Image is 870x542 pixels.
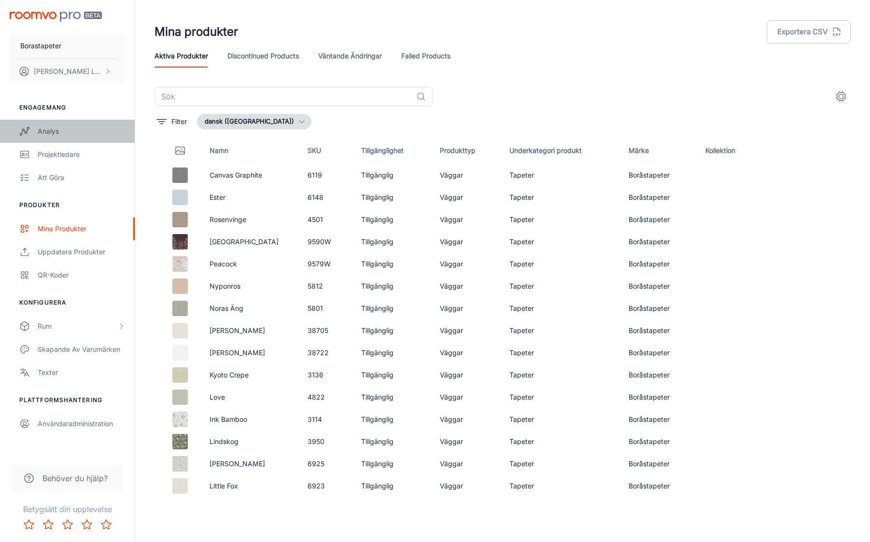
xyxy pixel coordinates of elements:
[174,145,186,156] svg: Thumbnail
[621,320,698,342] td: Boråstapeter
[502,431,621,453] td: Tapeter
[300,231,353,253] td: 9590W
[10,59,125,84] button: [PERSON_NAME] Luiga
[621,208,698,231] td: Boråstapeter
[353,137,432,164] th: Tillgänglighet
[432,453,502,475] td: Väggar
[502,320,621,342] td: Tapeter
[432,275,502,297] td: Väggar
[502,137,621,164] th: Underkategori produkt
[621,475,698,497] td: Boråstapeter
[353,408,432,431] td: Tillgänglig
[432,386,502,408] td: Väggar
[353,431,432,453] td: Tillgänglig
[210,325,292,336] p: [PERSON_NAME]
[300,275,353,297] td: 5812
[227,44,299,68] a: Discontinued Products
[58,515,77,534] button: Rate 3 star
[767,20,851,43] button: Exportera CSV
[621,431,698,453] td: Boråstapeter
[210,214,292,225] p: Rosenvinge
[210,392,292,403] p: Love
[300,320,353,342] td: 38705
[300,475,353,497] td: 6923
[8,503,127,515] p: Betygsätt din upplevelse
[502,253,621,275] td: Tapeter
[300,253,353,275] td: 9579W
[502,475,621,497] td: Tapeter
[210,481,292,491] p: Little Fox
[300,431,353,453] td: 3950
[300,208,353,231] td: 4501
[210,281,292,292] p: Nyponros
[353,364,432,386] td: Tillgänglig
[97,515,116,534] button: Rate 5 star
[38,344,125,355] div: Skapande av varumärken
[353,253,432,275] td: Tillgänglig
[353,297,432,320] td: Tillgänglig
[154,114,189,129] button: filter
[210,170,292,181] p: Canvas Graphite
[20,41,61,51] p: Borastapeter
[210,459,292,469] p: [PERSON_NAME]
[154,87,412,106] input: Sök
[38,172,125,183] div: Att göra
[621,297,698,320] td: Boråstapeter
[432,186,502,208] td: Väggar
[300,186,353,208] td: 6148
[502,342,621,364] td: Tapeter
[42,473,108,484] span: Behöver du hjälp?
[77,515,97,534] button: Rate 4 star
[353,231,432,253] td: Tillgänglig
[432,364,502,386] td: Väggar
[353,453,432,475] td: Tillgänglig
[621,164,698,186] td: Boråstapeter
[621,231,698,253] td: Boråstapeter
[197,114,311,129] button: dansk ([GEOGRAPHIC_DATA])
[502,386,621,408] td: Tapeter
[300,342,353,364] td: 38722
[432,253,502,275] td: Väggar
[698,137,764,164] th: Kollektion
[353,320,432,342] td: Tillgänglig
[210,236,292,247] p: [GEOGRAPHIC_DATA]
[432,342,502,364] td: Väggar
[502,364,621,386] td: Tapeter
[38,270,125,280] div: QR-koder
[10,12,102,22] img: Roomvo PRO Beta
[621,275,698,297] td: Boråstapeter
[210,303,292,314] p: Noras Äng
[432,208,502,231] td: Väggar
[300,453,353,475] td: 6925
[502,231,621,253] td: Tapeter
[300,297,353,320] td: 5801
[353,164,432,186] td: Tillgänglig
[38,223,125,234] div: Mina produkter
[300,408,353,431] td: 3114
[621,137,698,164] th: Märke
[171,116,187,127] p: Filter
[432,137,502,164] th: Produkttyp
[353,275,432,297] td: Tillgänglig
[210,347,292,358] p: [PERSON_NAME]
[502,453,621,475] td: Tapeter
[353,208,432,231] td: Tillgänglig
[432,408,502,431] td: Väggar
[353,186,432,208] td: Tillgänglig
[39,515,58,534] button: Rate 2 star
[502,164,621,186] td: Tapeter
[502,208,621,231] td: Tapeter
[502,275,621,297] td: Tapeter
[621,386,698,408] td: Boråstapeter
[353,475,432,497] td: Tillgänglig
[621,186,698,208] td: Boråstapeter
[38,321,117,332] div: Rum
[210,259,292,269] p: Peacock
[353,386,432,408] td: Tillgänglig
[38,367,125,378] div: Texter
[154,44,208,68] a: Aktiva produkter
[432,164,502,186] td: Väggar
[210,370,292,380] p: Kyoto Crepe
[300,386,353,408] td: 4822
[401,44,450,68] a: Failed Products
